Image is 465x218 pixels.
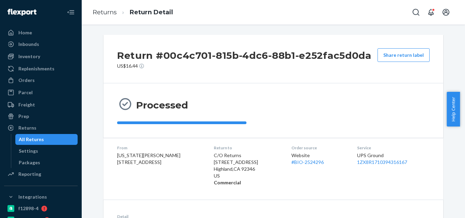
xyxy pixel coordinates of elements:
[214,152,280,159] p: C/O Returns
[93,9,117,16] a: Returns
[4,39,78,50] a: Inbounds
[18,101,35,108] div: Freight
[4,87,78,98] a: Parcel
[447,92,460,127] button: Help Center
[409,5,423,19] button: Open Search Box
[18,171,41,178] div: Reporting
[18,53,40,60] div: Inventory
[291,152,346,166] div: Website
[87,2,178,22] ol: breadcrumbs
[136,99,188,111] h3: Processed
[214,159,280,166] p: [STREET_ADDRESS]
[19,148,38,154] div: Settings
[130,9,173,16] a: Return Detail
[19,159,40,166] div: Packages
[18,41,39,48] div: Inbounds
[64,5,78,19] button: Close Navigation
[117,48,371,63] h2: Return #00c4c701-815b-4dc6-88b1-e252fac5d0da
[357,159,407,165] a: 1ZX8R1710394316167
[18,113,29,120] div: Prep
[18,89,33,96] div: Parcel
[7,9,36,16] img: Flexport logo
[4,203,78,214] a: f12898-4
[378,48,430,62] button: Share return label
[4,99,78,110] a: Freight
[424,5,438,19] button: Open notifications
[4,169,78,180] a: Reporting
[214,180,241,185] strong: Commercial
[4,111,78,122] a: Prep
[117,152,180,165] span: [US_STATE][PERSON_NAME] [STREET_ADDRESS]
[214,172,280,179] p: US
[4,122,78,133] a: Returns
[291,159,324,165] a: #BIO-2524296
[18,29,32,36] div: Home
[18,194,47,200] div: Integrations
[4,191,78,202] button: Integrations
[18,205,38,212] div: f12898-4
[15,157,78,168] a: Packages
[18,124,36,131] div: Returns
[15,134,78,145] a: All Returns
[357,145,430,151] dt: Service
[214,145,280,151] dt: Return to
[15,146,78,156] a: Settings
[4,27,78,38] a: Home
[18,77,35,84] div: Orders
[439,5,453,19] button: Open account menu
[117,145,203,151] dt: From
[117,63,371,69] p: US$16.44
[357,152,384,158] span: UPS Ground
[4,63,78,74] a: Replenishments
[18,65,54,72] div: Replenishments
[19,136,44,143] div: All Returns
[4,51,78,62] a: Inventory
[291,145,346,151] dt: Order source
[4,75,78,86] a: Orders
[214,166,280,172] p: Highland , CA 92346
